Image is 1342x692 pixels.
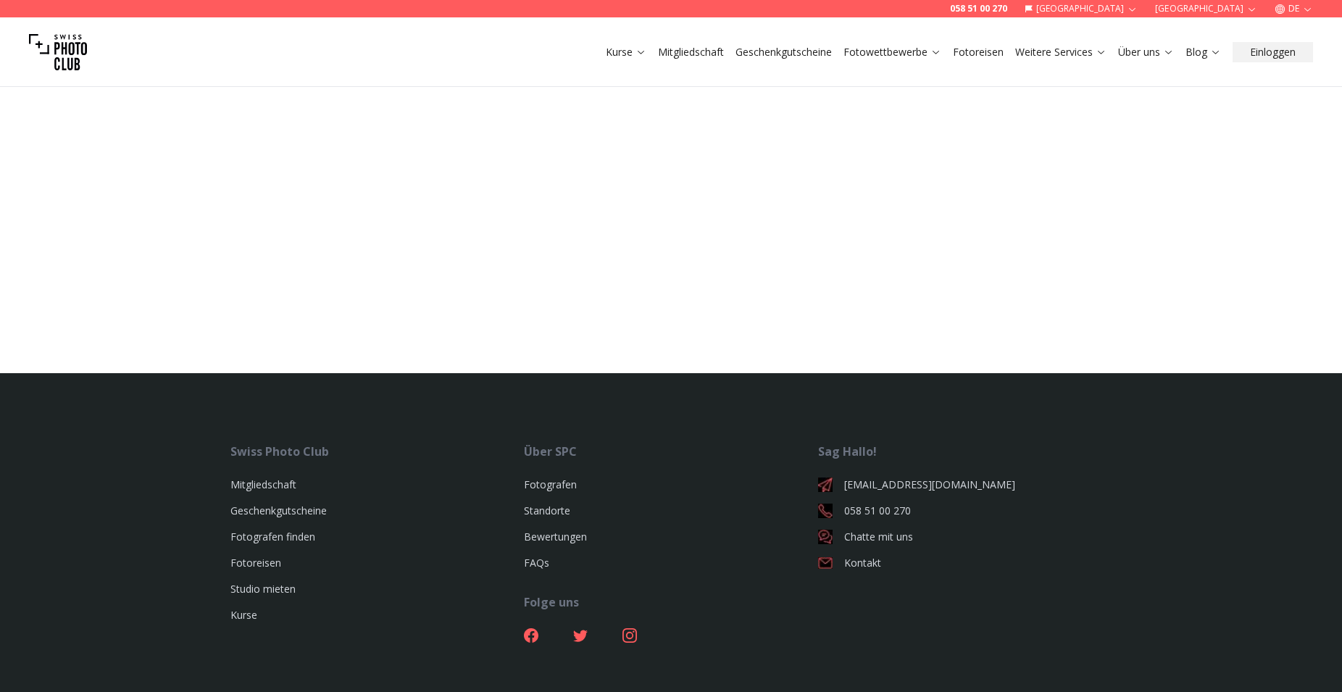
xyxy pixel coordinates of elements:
div: Swiss Photo Club [230,443,524,460]
a: Fotografen [524,478,577,491]
a: Fotografen finden [230,530,315,543]
button: Geschenkgutscheine [730,42,838,62]
a: [EMAIL_ADDRESS][DOMAIN_NAME] [818,478,1112,492]
a: Kurse [606,45,646,59]
a: Mitgliedschaft [658,45,724,59]
a: Fotoreisen [230,556,281,570]
button: Weitere Services [1009,42,1112,62]
a: Kontakt [818,556,1112,570]
a: Mitgliedschaft [230,478,296,491]
button: Fotowettbewerbe [838,42,947,62]
a: Studio mieten [230,582,296,596]
button: Über uns [1112,42,1180,62]
button: Mitgliedschaft [652,42,730,62]
div: Über SPC [524,443,817,460]
img: Swiss photo club [29,23,87,81]
a: Chatte mit uns [818,530,1112,544]
a: Weitere Services [1015,45,1106,59]
a: Über uns [1118,45,1174,59]
button: Kurse [600,42,652,62]
a: Fotowettbewerbe [843,45,941,59]
a: Fotoreisen [953,45,1004,59]
a: Geschenkgutscheine [735,45,832,59]
a: Bewertungen [524,530,587,543]
button: Fotoreisen [947,42,1009,62]
a: Kurse [230,608,257,622]
div: Sag Hallo! [818,443,1112,460]
a: FAQs [524,556,549,570]
a: Blog [1185,45,1221,59]
a: Standorte [524,504,570,517]
button: Einloggen [1233,42,1313,62]
a: 058 51 00 270 [818,504,1112,518]
a: Geschenkgutscheine [230,504,327,517]
a: 058 51 00 270 [950,3,1007,14]
button: Blog [1180,42,1227,62]
div: Folge uns [524,593,817,611]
